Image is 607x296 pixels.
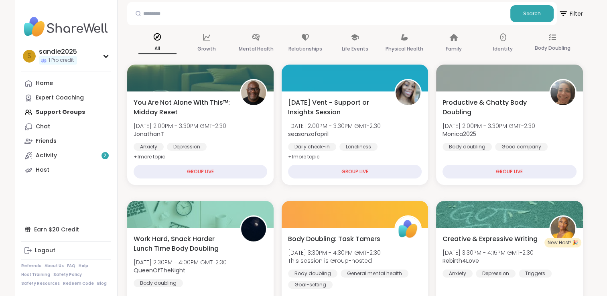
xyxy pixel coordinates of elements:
a: Referrals [21,263,41,269]
span: Filter [558,4,583,23]
span: Search [523,10,541,17]
div: Daily check-in [288,143,336,151]
span: This session is Group-hosted [288,257,381,265]
div: Body doubling [288,270,337,278]
div: Goal-setting [288,281,333,289]
span: Creative & Expressive Writing [443,234,538,244]
p: Relationships [288,44,322,54]
div: Loneliness [339,143,378,151]
div: Earn $20 Credit [21,222,111,237]
div: Logout [35,247,55,255]
p: Identity [493,44,513,54]
a: Host [21,163,111,177]
b: JonathanT [134,130,164,138]
b: Rebirth4Love [443,257,479,265]
a: Safety Policy [53,272,82,278]
div: New Host! 🎉 [544,238,581,247]
div: Depression [476,270,516,278]
p: Physical Health [386,44,423,54]
span: [DATE] Vent - Support or Insights Session [288,98,386,117]
div: Host [36,166,49,174]
div: Expert Coaching [36,94,84,102]
p: Life Events [341,44,368,54]
span: Work Hard, Snack Harder Lunch Time Body Doubling [134,234,231,253]
div: Home [36,79,53,87]
div: Friends [36,137,57,145]
span: [DATE] 3:30PM - 4:15PM GMT-2:30 [443,249,534,257]
p: Mental Health [239,44,274,54]
a: Logout [21,243,111,258]
button: Search [510,5,554,22]
a: About Us [45,263,64,269]
button: Filter [558,2,583,25]
a: Chat [21,120,111,134]
a: Expert Coaching [21,91,111,105]
div: Body doubling [134,279,183,287]
img: Rebirth4Love [550,217,575,241]
p: Family [446,44,462,54]
a: Friends [21,134,111,148]
p: Body Doubling [534,43,570,53]
a: Safety Resources [21,281,60,286]
div: Anxiety [443,270,473,278]
div: Good company [495,143,548,151]
a: FAQ [67,263,75,269]
img: Monica2025 [550,80,575,105]
div: Anxiety [134,143,164,151]
a: Blog [97,281,107,286]
a: Redeem Code [63,281,94,286]
a: Home [21,76,111,91]
b: Monica2025 [443,130,476,138]
img: QueenOfTheNight [241,217,266,241]
div: Chat [36,123,50,131]
span: Productive & Chatty Body Doubling [443,98,540,117]
span: s [27,51,31,61]
span: [DATE] 2:00PM - 3:30PM GMT-2:30 [134,122,226,130]
img: ShareWell Nav Logo [21,13,111,41]
span: 2 [104,152,106,159]
div: Depression [167,143,207,151]
span: 1 Pro credit [49,57,74,64]
div: General mental health [341,270,408,278]
p: All [138,44,177,54]
div: Body doubling [443,143,492,151]
div: Activity [36,152,57,160]
a: Host Training [21,272,50,278]
span: [DATE] 2:00PM - 3:30PM GMT-2:30 [443,122,535,130]
span: [DATE] 2:00PM - 3:30PM GMT-2:30 [288,122,381,130]
span: [DATE] 3:30PM - 4:30PM GMT-2:30 [288,249,381,257]
img: ShareWell [396,217,420,241]
span: [DATE] 2:30PM - 4:00PM GMT-2:30 [134,258,227,266]
img: JonathanT [241,80,266,105]
span: You Are Not Alone With This™: Midday Reset [134,98,231,117]
a: Activity2 [21,148,111,163]
img: seasonzofapril [396,80,420,105]
div: GROUP LIVE [443,165,576,178]
b: seasonzofapril [288,130,329,138]
div: GROUP LIVE [134,165,267,178]
div: Triggers [519,270,552,278]
div: GROUP LIVE [288,165,422,178]
p: Growth [197,44,216,54]
div: sandie2025 [39,47,77,56]
span: Body Doubling: Task Tamers [288,234,380,244]
b: QueenOfTheNight [134,266,185,274]
a: Help [79,263,88,269]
